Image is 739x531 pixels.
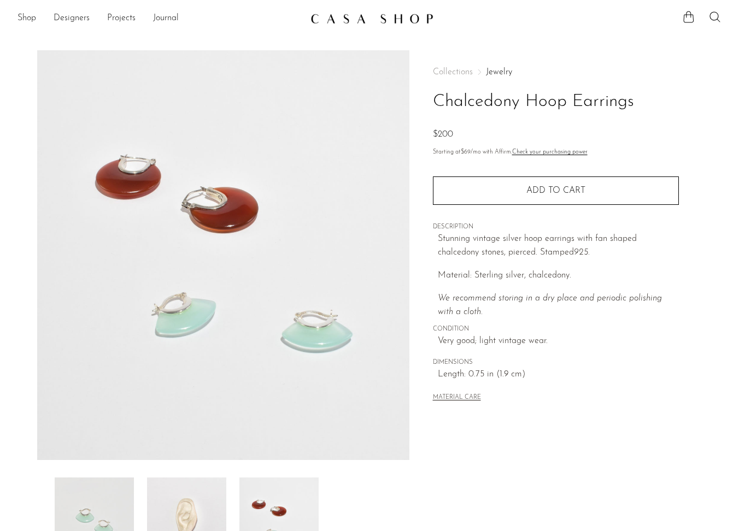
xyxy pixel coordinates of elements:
a: Journal [153,11,179,26]
span: $69 [461,149,471,155]
span: DESCRIPTION [433,222,679,232]
a: Jewelry [486,68,512,76]
i: We recommend storing in a dry place and periodic polishing with a cloth. [438,294,662,317]
nav: Desktop navigation [17,9,302,28]
img: Chalcedony Hoop Earrings [37,50,409,460]
button: Add to cart [433,176,679,205]
span: CONDITION [433,324,679,334]
a: Projects [107,11,136,26]
span: DIMENSIONS [433,358,679,368]
span: $200 [433,130,453,139]
p: Stunning vintage silver hoop earrings with fan shaped chalcedony stones, pierced. Stamped [438,232,679,260]
p: Material: Sterling silver, chalcedony. [438,269,679,283]
p: Starting at /mo with Affirm. [433,147,679,157]
span: Length: 0.75 in (1.9 cm) [438,368,679,382]
nav: Breadcrumbs [433,68,679,76]
a: Designers [54,11,90,26]
a: Shop [17,11,36,26]
span: Add to cart [526,186,585,196]
h1: Chalcedony Hoop Earrings [433,88,679,116]
a: Check your purchasing power - Learn more about Affirm Financing (opens in modal) [512,149,588,155]
button: MATERIAL CARE [433,394,481,402]
em: 925. [574,248,590,257]
span: Collections [433,68,473,76]
span: Very good; light vintage wear. [438,334,679,349]
ul: NEW HEADER MENU [17,9,302,28]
